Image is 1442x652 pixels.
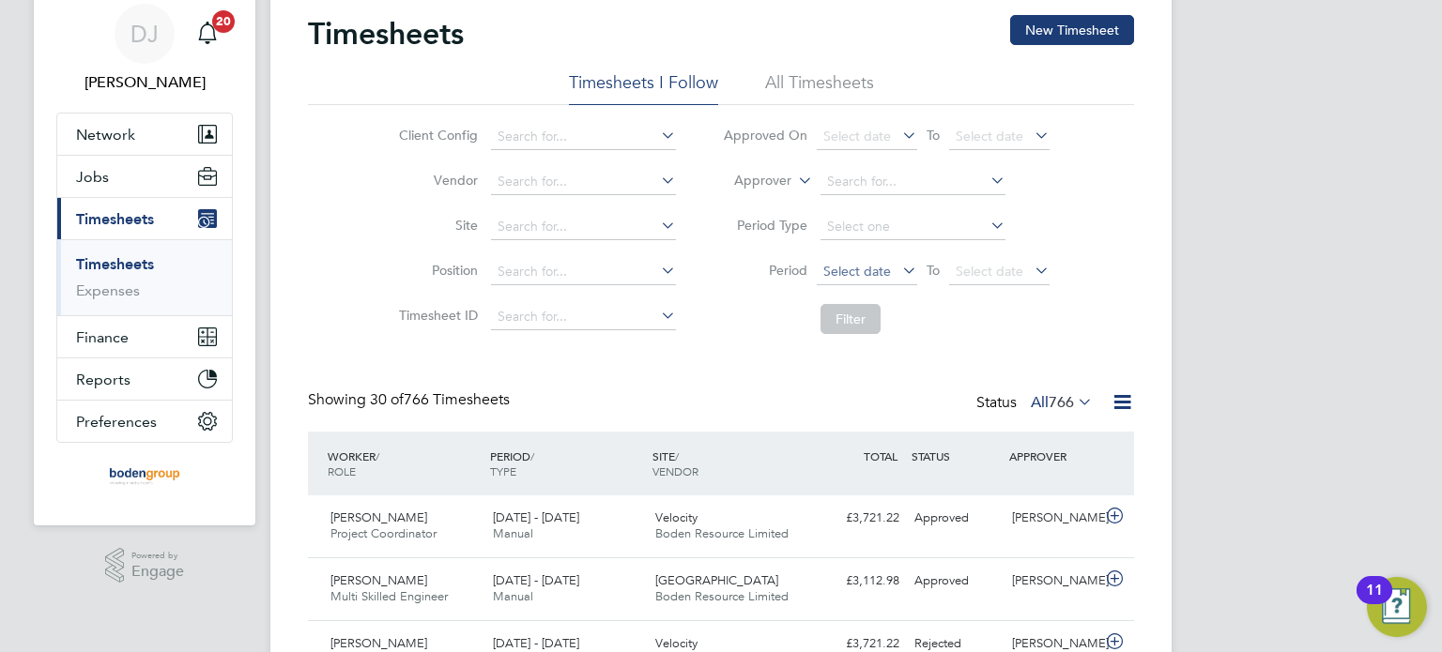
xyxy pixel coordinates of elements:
[328,463,356,478] span: ROLE
[330,635,427,651] span: [PERSON_NAME]
[907,439,1005,473] div: STATUS
[821,169,1005,195] input: Search for...
[530,448,534,463] span: /
[809,566,907,597] div: £3,112.98
[907,503,1005,534] div: Approved
[103,462,187,492] img: boden-group-logo-retina.png
[370,390,404,409] span: 30 of
[655,509,698,525] span: Velocity
[723,217,807,234] label: Period Type
[212,10,235,33] span: 20
[921,258,945,282] span: To
[485,439,648,488] div: PERIOD
[76,210,154,228] span: Timesheets
[76,255,154,273] a: Timesheets
[809,503,907,534] div: £3,721.22
[864,448,897,463] span: TOTAL
[76,281,140,299] a: Expenses
[130,22,159,46] span: DJ
[1005,439,1102,473] div: APPROVER
[330,509,427,525] span: [PERSON_NAME]
[821,214,1005,240] input: Select one
[491,259,676,285] input: Search for...
[330,588,448,604] span: Multi Skilled Engineer
[131,548,184,564] span: Powered by
[56,71,233,94] span: Daria Joyce
[393,127,478,144] label: Client Config
[493,572,579,588] span: [DATE] - [DATE]
[1031,393,1093,412] label: All
[707,172,791,190] label: Approver
[76,126,135,144] span: Network
[1366,590,1383,614] div: 11
[655,588,789,604] span: Boden Resource Limited
[370,390,510,409] span: 766 Timesheets
[493,588,533,604] span: Manual
[393,307,478,324] label: Timesheet ID
[76,413,157,431] span: Preferences
[921,123,945,147] span: To
[393,217,478,234] label: Site
[376,448,379,463] span: /
[821,304,881,334] button: Filter
[648,439,810,488] div: SITE
[393,262,478,279] label: Position
[655,635,698,651] span: Velocity
[723,262,807,279] label: Period
[723,127,807,144] label: Approved On
[675,448,679,463] span: /
[765,71,874,105] li: All Timesheets
[907,566,1005,597] div: Approved
[56,4,233,94] a: Go to account details
[493,509,579,525] span: [DATE] - [DATE]
[652,463,698,478] span: VENDOR
[823,128,891,144] span: Select date
[1367,577,1427,637] button: Open Resource Center, 11 new notifications
[323,439,485,488] div: WORKER
[956,128,1023,144] span: Select date
[393,172,478,189] label: Vendor
[569,71,718,105] li: Timesheets I Follow
[655,525,789,541] span: Boden Resource Limited
[491,169,676,195] input: Search for...
[823,263,891,280] span: Select date
[491,124,676,150] input: Search for...
[1005,566,1102,597] div: [PERSON_NAME]
[131,564,184,580] span: Engage
[308,390,514,410] div: Showing
[493,525,533,541] span: Manual
[493,635,579,651] span: [DATE] - [DATE]
[491,304,676,330] input: Search for...
[76,371,130,388] span: Reports
[655,572,778,588] span: [GEOGRAPHIC_DATA]
[976,390,1097,417] div: Status
[491,214,676,240] input: Search for...
[330,525,437,541] span: Project Coordinator
[76,168,109,186] span: Jobs
[76,328,129,346] span: Finance
[1005,503,1102,534] div: [PERSON_NAME]
[490,463,516,478] span: TYPE
[1049,393,1074,412] span: 766
[330,572,427,588] span: [PERSON_NAME]
[56,462,233,492] a: Go to home page
[308,15,464,53] h2: Timesheets
[956,263,1023,280] span: Select date
[1010,15,1134,45] button: New Timesheet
